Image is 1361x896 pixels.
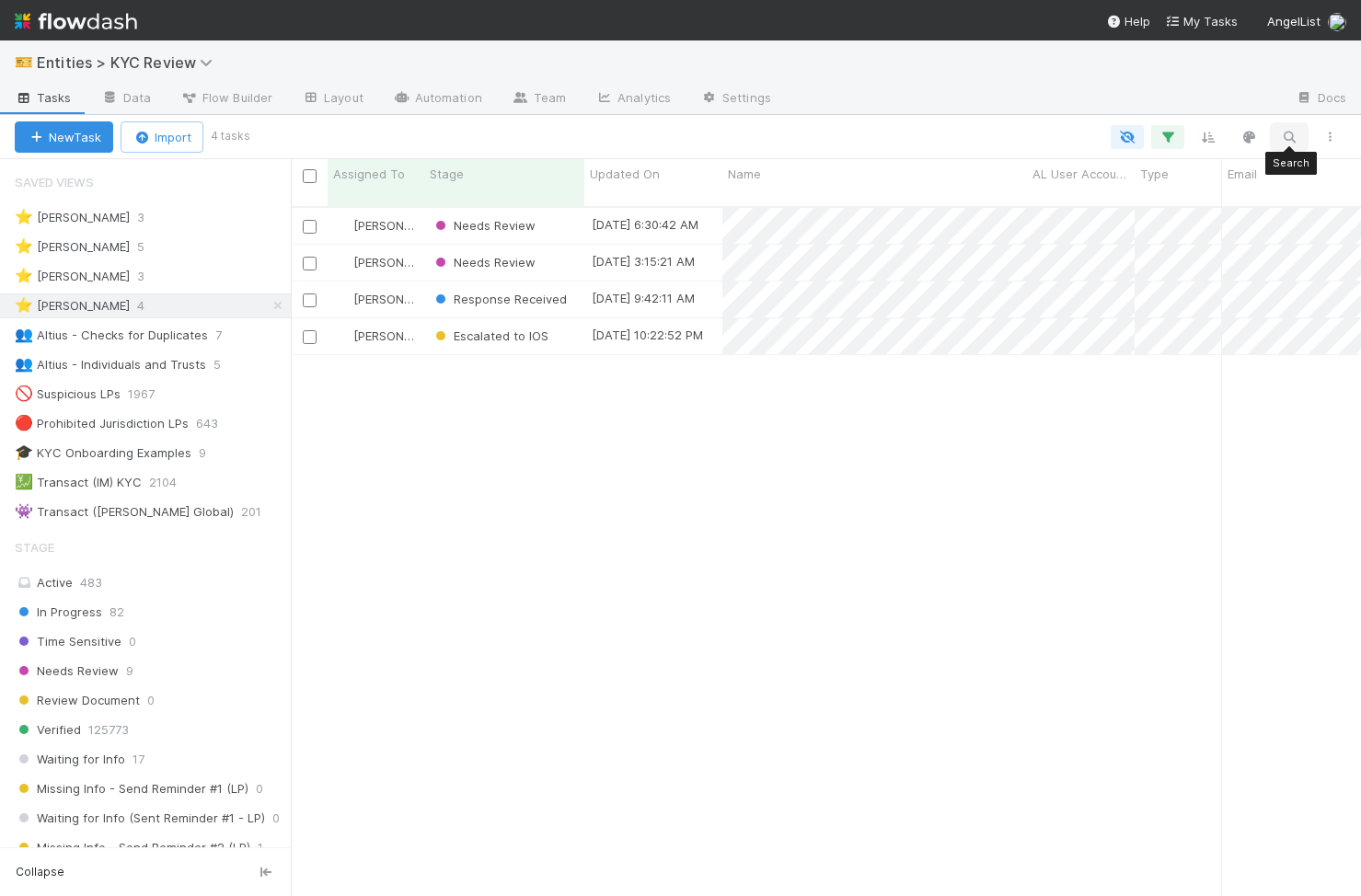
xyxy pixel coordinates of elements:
[333,165,405,183] span: Assigned To
[126,660,133,683] span: 9
[15,238,33,254] span: ⭐
[303,220,317,234] input: Toggle Row Selected
[15,689,140,712] span: Review Document
[432,328,548,343] span: Escalated to IOS
[180,88,272,107] span: Flow Builder
[432,290,567,308] div: Response Received
[15,327,33,342] span: 👥
[129,630,136,653] span: 0
[592,215,698,234] div: [DATE] 6:30:42 AM
[497,85,581,114] a: Team
[15,54,33,70] span: 🎫
[15,265,130,288] div: [PERSON_NAME]
[15,297,33,313] span: ⭐
[430,165,464,183] span: Stage
[15,415,33,431] span: 🔴
[1267,14,1321,29] span: AngelList
[353,218,446,233] span: [PERSON_NAME]
[128,383,173,406] span: 1967
[15,836,250,859] span: Missing Info - Send Reminder #2 (LP)
[149,471,195,494] span: 2104
[336,255,351,270] img: avatar_7d83f73c-397d-4044-baf2-bb2da42e298f.png
[15,356,33,372] span: 👥
[1140,165,1169,183] span: Type
[15,412,189,435] div: Prohibited Jurisdiction LPs
[686,85,786,114] a: Settings
[37,53,222,72] span: Entities > KYC Review
[336,292,351,306] img: avatar_7d83f73c-397d-4044-baf2-bb2da42e298f.png
[15,571,286,594] div: Active
[211,128,250,144] small: 4 tasks
[303,330,317,344] input: Toggle Row Selected
[215,324,240,347] span: 7
[196,412,236,435] span: 643
[15,471,142,494] div: Transact (IM) KYC
[15,294,130,317] div: [PERSON_NAME]
[80,575,102,590] span: 483
[213,353,239,376] span: 5
[303,293,317,307] input: Toggle Row Selected
[1328,13,1346,31] img: avatar_7d83f73c-397d-4044-baf2-bb2da42e298f.png
[137,294,163,317] span: 4
[581,85,686,114] a: Analytics
[121,121,203,153] button: Import
[15,442,191,465] div: KYC Onboarding Examples
[303,257,317,270] input: Toggle Row Selected
[256,777,263,800] span: 0
[432,218,536,233] span: Needs Review
[15,6,137,37] img: logo-inverted-e16ddd16eac7371096b0.svg
[353,328,446,343] span: [PERSON_NAME]
[15,88,72,107] span: Tasks
[147,689,155,712] span: 0
[336,218,351,233] img: avatar_7d83f73c-397d-4044-baf2-bb2da42e298f.png
[15,503,33,519] span: 👾
[133,748,144,771] span: 17
[15,500,234,523] div: Transact ([PERSON_NAME] Global)
[1165,12,1238,30] a: My Tasks
[592,326,703,344] div: [DATE] 10:22:52 PM
[353,292,446,306] span: [PERSON_NAME]
[592,252,695,270] div: [DATE] 3:15:21 AM
[15,206,130,229] div: [PERSON_NAME]
[166,85,287,114] a: Flow Builder
[87,85,166,114] a: Data
[728,165,761,183] span: Name
[15,777,248,800] span: Missing Info - Send Reminder #1 (LP)
[335,216,415,235] div: [PERSON_NAME]
[335,253,415,271] div: [PERSON_NAME]
[432,327,548,345] div: Escalated to IOS
[287,85,378,114] a: Layout
[1228,165,1257,183] span: Email
[15,268,33,283] span: ⭐
[432,255,536,270] span: Needs Review
[137,265,163,288] span: 3
[137,235,163,258] span: 5
[1281,85,1361,114] a: Docs
[15,164,94,201] span: Saved Views
[303,169,317,183] input: Toggle All Rows Selected
[15,718,81,741] span: Verified
[590,165,660,183] span: Updated On
[378,85,497,114] a: Automation
[15,353,206,376] div: Altius - Individuals and Trusts
[1032,165,1130,183] span: AL User Account Name
[335,290,415,308] div: [PERSON_NAME]
[15,529,54,566] span: Stage
[432,253,536,271] div: Needs Review
[199,442,225,465] span: 9
[241,500,280,523] span: 201
[15,324,208,347] div: Altius - Checks for Duplicates
[15,748,125,771] span: Waiting for Info
[1165,14,1238,29] span: My Tasks
[336,328,351,343] img: avatar_7d83f73c-397d-4044-baf2-bb2da42e298f.png
[15,601,102,624] span: In Progress
[15,474,33,489] span: 💹
[110,601,124,624] span: 82
[353,255,446,270] span: [PERSON_NAME]
[15,807,265,830] span: Waiting for Info (Sent Reminder #1 - LP)
[15,444,33,460] span: 🎓
[432,292,567,306] span: Response Received
[15,121,113,153] button: NewTask
[592,289,695,307] div: [DATE] 9:42:11 AM
[88,718,129,741] span: 125773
